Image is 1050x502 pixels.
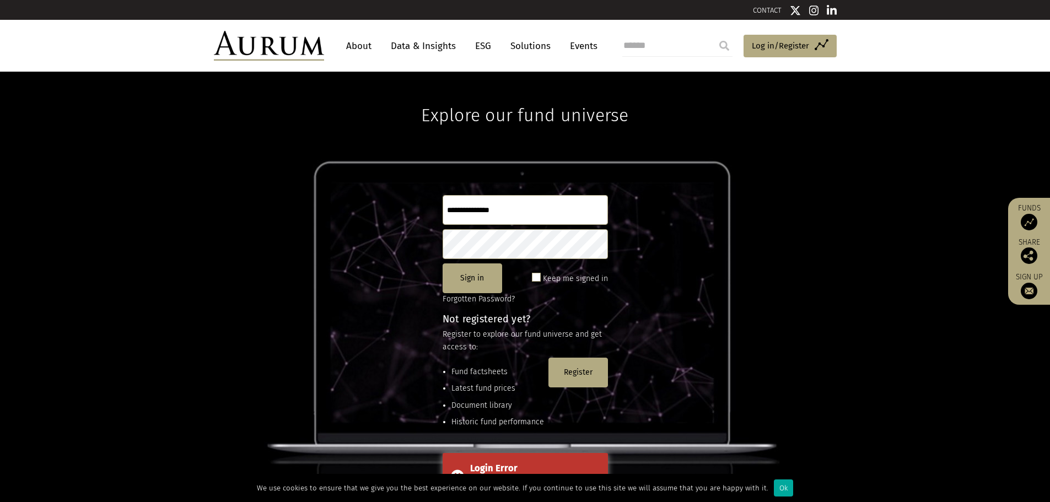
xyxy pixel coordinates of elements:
[451,416,544,428] li: Historic fund performance
[341,36,377,56] a: About
[827,5,837,16] img: Linkedin icon
[809,5,819,16] img: Instagram icon
[385,36,461,56] a: Data & Insights
[713,35,735,57] input: Submit
[443,314,608,324] h4: Not registered yet?
[470,461,600,476] div: Login Error
[451,382,544,395] li: Latest fund prices
[790,5,801,16] img: Twitter icon
[451,366,544,378] li: Fund factsheets
[1021,247,1037,264] img: Share this post
[470,36,497,56] a: ESG
[1014,272,1044,299] a: Sign up
[753,6,782,14] a: CONTACT
[744,35,837,58] a: Log in/Register
[564,36,597,56] a: Events
[214,31,324,61] img: Aurum
[1021,283,1037,299] img: Sign up to our newsletter
[548,358,608,387] button: Register
[443,328,608,353] p: Register to explore our fund universe and get access to:
[421,72,628,126] h1: Explore our fund universe
[543,272,608,285] label: Keep me signed in
[443,294,515,304] a: Forgotten Password?
[1014,203,1044,230] a: Funds
[451,400,544,412] li: Document library
[774,479,793,496] div: Ok
[443,263,502,293] button: Sign in
[1014,239,1044,264] div: Share
[752,39,809,52] span: Log in/Register
[505,36,556,56] a: Solutions
[1021,214,1037,230] img: Access Funds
